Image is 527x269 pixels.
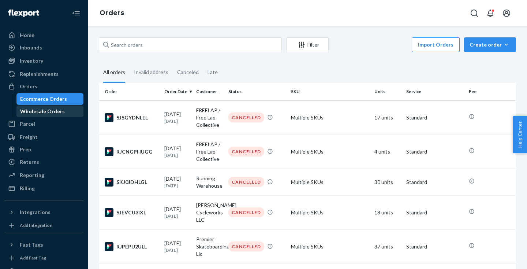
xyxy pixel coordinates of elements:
td: 18 units [371,195,403,229]
div: Replenishments [20,70,59,78]
div: CANCELLED [228,147,264,156]
p: Standard [406,178,463,186]
a: Parcel [4,118,83,130]
div: CANCELLED [228,207,264,217]
div: Add Fast Tag [20,255,46,261]
div: Wholesale Orders [20,108,65,115]
td: Multiple SKUs [288,169,371,195]
button: Import Orders [412,37,460,52]
button: Open notifications [483,6,498,21]
img: Flexport logo [8,10,39,17]
div: CANCELLED [228,113,264,122]
a: Freight [4,131,83,143]
p: [DATE] [164,152,190,158]
td: Multiple SKUs [288,134,371,169]
div: Add Integration [20,222,52,228]
div: Inbounds [20,44,42,51]
div: Create order [470,41,511,48]
td: Multiple SKUs [288,229,371,264]
p: [DATE] [164,247,190,253]
div: Customer [196,88,222,95]
div: SKJ0JDHLGL [105,178,158,187]
td: 37 units [371,229,403,264]
div: Invalid address [134,63,168,82]
div: SJEVCU3IXL [105,208,158,217]
div: Orders [20,83,37,90]
div: All orders [103,63,125,83]
p: [DATE] [164,183,190,189]
button: Fast Tags [4,239,83,251]
div: RJCNGPHUGG [105,147,158,156]
div: SJSGYDNLEL [105,113,158,122]
td: Premier Skateboarding Llc [193,229,225,264]
button: Close Navigation [69,6,83,21]
a: Orders [4,81,83,92]
div: Prep [20,146,31,153]
div: Returns [20,158,39,166]
div: [DATE] [164,111,190,124]
td: [PERSON_NAME] Cycleworks LLC [193,195,225,229]
div: Inventory [20,57,43,65]
a: Orders [100,9,124,17]
a: Inventory [4,55,83,67]
td: FREELAP / Free Lap Collective [193,100,225,134]
button: Integrations [4,206,83,218]
th: Status [225,83,288,100]
a: Prep [4,144,83,155]
div: Integrations [20,209,51,216]
td: 30 units [371,169,403,195]
td: FREELAP / Free Lap Collective [193,134,225,169]
button: Open Search Box [467,6,482,21]
div: CANCELLED [228,242,264,251]
a: Billing [4,183,83,194]
div: RJPEPU2ULL [105,242,158,251]
a: Returns [4,156,83,168]
div: Home [20,32,34,39]
p: Standard [406,148,463,155]
input: Search orders [99,37,282,52]
a: Replenishments [4,68,83,80]
div: Late [208,63,218,82]
div: CANCELLED [228,177,264,187]
p: Standard [406,209,463,216]
td: Multiple SKUs [288,100,371,134]
a: Reporting [4,169,83,181]
div: Billing [20,185,35,192]
div: [DATE] [164,206,190,219]
th: Service [403,83,466,100]
div: [DATE] [164,240,190,253]
div: Freight [20,133,38,141]
p: Standard [406,114,463,121]
div: Canceled [177,63,199,82]
th: SKU [288,83,371,100]
div: [DATE] [164,145,190,158]
button: Open account menu [499,6,514,21]
a: Add Fast Tag [4,254,83,262]
a: Ecommerce Orders [16,93,84,105]
div: Filter [287,41,328,48]
td: 17 units [371,100,403,134]
p: [DATE] [164,213,190,219]
th: Order [99,83,161,100]
div: [DATE] [164,175,190,189]
td: 4 units [371,134,403,169]
td: Multiple SKUs [288,195,371,229]
a: Wholesale Orders [16,106,84,117]
ol: breadcrumbs [94,3,130,24]
div: Ecommerce Orders [20,95,67,103]
div: Reporting [20,172,44,179]
th: Units [371,83,403,100]
td: Running Warehouse [193,169,225,195]
button: Help Center [513,116,527,153]
a: Home [4,29,83,41]
p: [DATE] [164,118,190,124]
button: Create order [464,37,516,52]
button: Filter [286,37,329,52]
th: Order Date [161,83,193,100]
th: Fee [466,83,516,100]
p: Standard [406,243,463,250]
a: Inbounds [4,42,83,54]
div: Parcel [20,120,35,128]
a: Add Integration [4,221,83,230]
